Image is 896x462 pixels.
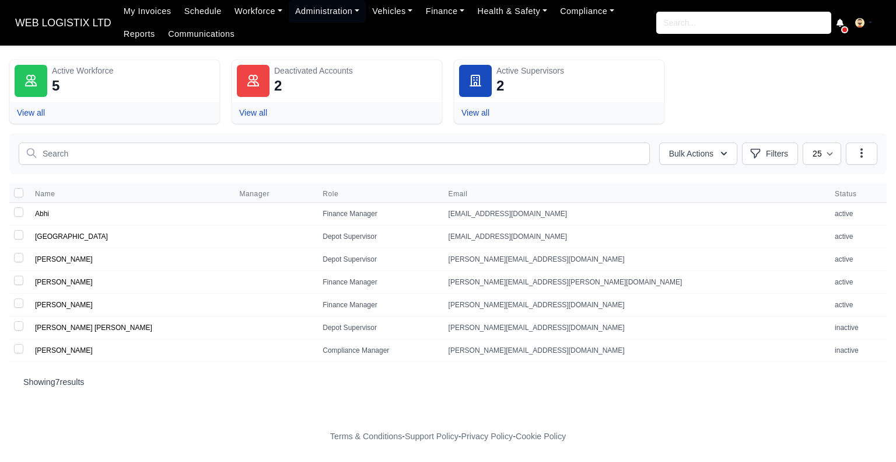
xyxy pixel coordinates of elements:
span: Manager [239,189,269,199]
span: Role [323,189,338,199]
a: Support Policy [405,432,459,441]
a: [PERSON_NAME] [35,301,93,309]
div: - - - [116,430,780,443]
td: Depot Supervisor [316,248,441,271]
td: active [828,225,887,248]
td: [PERSON_NAME][EMAIL_ADDRESS][DOMAIN_NAME] [442,248,828,271]
td: active [828,248,887,271]
a: Privacy Policy [461,432,513,441]
div: 2 [496,77,504,95]
a: [PERSON_NAME] [PERSON_NAME] [35,324,152,332]
td: [PERSON_NAME][EMAIL_ADDRESS][PERSON_NAME][DOMAIN_NAME] [442,271,828,294]
a: Communications [162,23,242,46]
button: Name [35,189,64,199]
a: Reports [117,23,162,46]
td: Compliance Manager [316,339,441,362]
td: active [828,203,887,225]
span: Status [835,189,880,199]
span: 7 [55,377,60,387]
td: active [828,271,887,294]
td: inactive [828,317,887,339]
td: Finance Manager [316,294,441,317]
a: View all [17,108,45,117]
div: Active Workforce [52,65,215,77]
div: 5 [52,77,60,95]
a: View all [239,108,267,117]
td: Depot Supervisor [316,225,441,248]
a: [PERSON_NAME] [35,278,93,286]
a: Abhi [35,210,49,218]
td: Finance Manager [316,203,441,225]
td: active [828,294,887,317]
a: [PERSON_NAME] [35,346,93,355]
td: [PERSON_NAME][EMAIL_ADDRESS][DOMAIN_NAME] [442,294,828,317]
a: [GEOGRAPHIC_DATA] [35,232,108,241]
td: inactive [828,339,887,362]
td: [EMAIL_ADDRESS][DOMAIN_NAME] [442,225,828,248]
button: Manager [239,189,279,199]
button: Filters [742,143,798,165]
td: [PERSON_NAME][EMAIL_ADDRESS][DOMAIN_NAME] [442,317,828,339]
div: 2 [274,77,282,95]
td: [PERSON_NAME][EMAIL_ADDRESS][DOMAIN_NAME] [442,339,828,362]
span: WEB LOGISTIX LTD [9,11,117,34]
span: Name [35,189,55,199]
a: WEB LOGISTIX LTD [9,12,117,34]
td: Depot Supervisor [316,317,441,339]
td: Finance Manager [316,271,441,294]
a: Cookie Policy [516,432,566,441]
input: Search [19,143,650,165]
a: View all [461,108,489,117]
span: Email [449,189,821,199]
p: Showing results [23,376,873,388]
td: [EMAIL_ADDRESS][DOMAIN_NAME] [442,203,828,225]
a: [PERSON_NAME] [35,255,93,263]
input: Search... [656,12,831,34]
div: Deactivated Accounts [274,65,437,77]
button: Role [323,189,348,199]
button: Bulk Actions [659,143,737,165]
a: Terms & Conditions [330,432,402,441]
div: Active Supervisors [496,65,659,77]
